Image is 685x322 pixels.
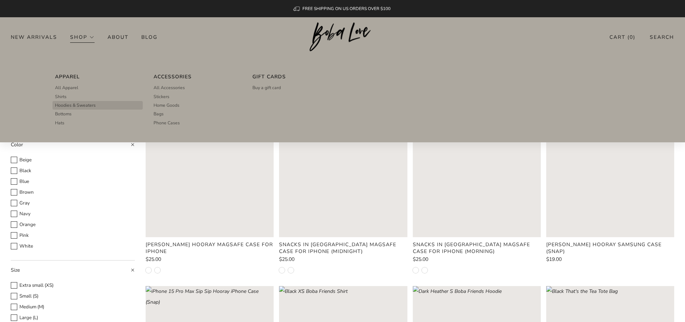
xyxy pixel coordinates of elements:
summary: Size [11,261,135,280]
a: All Accessories [154,83,239,92]
label: Black [11,167,135,175]
label: Blue [11,178,135,186]
span: Bags [154,111,164,117]
span: $25.00 [146,256,161,263]
a: Glossy iPhone 14 Snacks in Taiwan MagSafe Case for iPhone (Midnight) Loading image: Glossy iPhone... [279,109,407,237]
span: Stickers [154,93,169,100]
a: Search [650,31,674,43]
a: Shop [70,31,95,43]
span: Buy a gift card [252,84,281,91]
a: $25.00 [413,257,541,262]
label: Gray [11,199,135,207]
product-card-title: [PERSON_NAME] Hooray MagSafe Case for iPhone [146,241,273,254]
a: Samsung Galaxy S24 Ultra Sip Sip Hooray Samsung Case (Snap) Loading image: Samsung Galaxy S24 Ult... [546,109,674,237]
label: Orange [11,221,135,229]
span: All Accessories [154,84,185,91]
span: FREE SHIPPING ON US ORDERS OVER $100 [302,6,391,11]
span: All Apparel [55,84,78,91]
summary: Color [11,139,135,155]
a: $19.00 [546,257,674,262]
a: Stickers [154,92,239,101]
product-card-title: Snacks in [GEOGRAPHIC_DATA] MagSafe Case for iPhone (Morning) [413,241,530,254]
a: [PERSON_NAME] Hooray Samsung Case (Snap) [546,241,674,254]
a: Cart [609,31,635,43]
a: Gift Cards [252,72,338,81]
span: Phone Cases [154,120,180,126]
a: Buy a gift card [252,83,338,92]
a: About [108,31,128,43]
a: [PERSON_NAME] Hooray MagSafe Case for iPhone [146,241,274,254]
a: Snacks in [GEOGRAPHIC_DATA] MagSafe Case for iPhone (Midnight) [279,241,407,254]
label: Large (L) [11,314,135,322]
a: New Arrivals [11,31,57,43]
span: Hats [55,120,64,126]
a: Hoodies & Sweaters [55,101,141,110]
span: Size [11,267,20,273]
a: $25.00 [279,257,407,262]
product-card-title: Snacks in [GEOGRAPHIC_DATA] MagSafe Case for iPhone (Midnight) [279,241,396,254]
a: Home Goods [154,101,239,110]
span: $25.00 [279,256,294,263]
span: Color [11,141,23,148]
a: Accessories [154,72,239,81]
product-card-title: [PERSON_NAME] Hooray Samsung Case (Snap) [546,241,662,254]
span: $19.00 [546,256,562,263]
label: Small (S) [11,292,135,300]
a: Glossy iPhone 14 Snacks in Taiwan MagSafe Case for iPhone (Morning) Loading image: Glossy iPhone ... [413,109,541,237]
a: Snacks in [GEOGRAPHIC_DATA] MagSafe Case for iPhone (Morning) [413,241,541,254]
img: Boba Love [310,22,375,52]
image-skeleton: Loading image: Glossy iPhone 14 Sip Sip Hooray MagSafe Case for iPhone [146,109,274,237]
a: Shirts [55,92,141,101]
label: Extra small (XS) [11,281,135,290]
label: Navy [11,210,135,218]
a: Bags [154,110,239,118]
a: Hats [55,119,141,127]
label: Brown [11,188,135,197]
label: Pink [11,231,135,240]
a: $25.00 [146,257,274,262]
a: Blog [141,31,157,43]
label: Medium (M) [11,303,135,311]
a: Apparel [55,72,141,81]
span: Shirts [55,93,67,100]
a: Glossy iPhone 14 Sip Sip Hooray MagSafe Case for iPhone Loading image: Glossy iPhone 14 Sip Sip H... [146,109,274,237]
label: Beige [11,156,135,164]
items-count: 0 [630,34,633,41]
label: White [11,242,135,250]
span: Bottoms [55,111,72,117]
span: Hoodies & Sweaters [55,102,96,109]
span: $25.00 [413,256,428,263]
image-skeleton: Loading image: Samsung Galaxy S24 Ultra Sip Sip Hooray Samsung Case (Snap) [546,109,674,237]
a: Bottoms [55,110,141,118]
span: Home Goods [154,102,179,109]
a: All Apparel [55,83,141,92]
a: Phone Cases [154,119,239,127]
image-skeleton: Loading image: Glossy iPhone 14 Snacks in Taiwan MagSafe Case for iPhone (Midnight) [279,109,407,237]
